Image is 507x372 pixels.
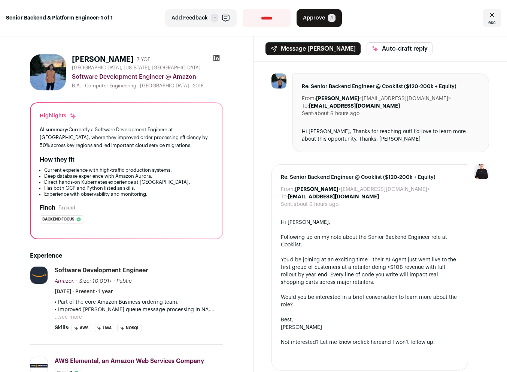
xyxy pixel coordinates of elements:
div: Hi [PERSON_NAME], Thanks for reaching out! I’d love to learn more about this opportunity. Thanks,... [302,128,480,143]
span: Add Feedback [171,14,208,22]
button: Expand [58,205,75,211]
li: Deep database experience with Amazon Aurora. [44,173,213,179]
img: 9240684-medium_jpg [474,164,489,179]
p: • Improved [PERSON_NAME] queue message processing in NA, [GEOGRAPHIC_DATA], and JP by 50%, reduci... [55,306,223,313]
button: Add Feedback F [165,9,237,27]
button: Approve A [297,9,342,27]
li: Java [94,324,114,332]
span: Public [116,279,132,284]
dd: about 6 hours ago [315,110,359,117]
li: Experience with observability and monitoring. [44,191,213,197]
div: Software Development Engineer @ Amazon [72,72,223,81]
span: A [328,14,336,22]
div: Hi [PERSON_NAME], [281,219,459,226]
span: [GEOGRAPHIC_DATA], [US_STATE], [GEOGRAPHIC_DATA] [72,65,201,71]
img: 1ff9e90fe9ea8649460a9b02a10e06893fce8a28f980eaeb5ee20141133135a9.jpg [30,364,48,368]
span: AI summary: [40,127,69,132]
b: [PERSON_NAME] [316,96,359,101]
div: Would you be interested in a brief conversation to learn more about the role? [281,294,459,309]
span: · Size: 10,001+ [76,279,112,284]
dt: From: [281,186,295,193]
div: [PERSON_NAME] [281,324,459,331]
span: Re: Senior Backend Engineer @ Cooklist ($120-200k + Equity) [302,83,480,90]
div: Software Development Engineer [55,266,148,274]
span: [DATE] - Present · 1 year [55,288,113,295]
strong: Senior Backend & Platform Engineer: 1 of 1 [6,14,113,22]
dt: To: [281,193,288,201]
dd: <[EMAIL_ADDRESS][DOMAIN_NAME]> [316,95,451,102]
div: 7 YOE [137,56,151,63]
span: · [113,277,115,285]
span: Backend focus [42,216,74,223]
dt: To: [302,102,309,110]
span: esc [488,19,496,25]
b: [PERSON_NAME] [295,187,338,192]
button: ...see more [55,313,82,321]
a: click here [358,340,382,345]
li: Current experience with high-traffic production systems. [44,167,213,173]
span: Approve [303,14,325,22]
div: Following up on my note about the Senior Backend Engineer role at Cooklist. [281,234,459,249]
b: [EMAIL_ADDRESS][DOMAIN_NAME] [309,103,400,109]
b: [EMAIL_ADDRESS][DOMAIN_NAME] [288,194,379,199]
h1: [PERSON_NAME] [72,54,134,65]
span: F [211,14,218,22]
li: NoSQL [117,324,142,332]
img: 4e618320ba5845143405142b19241447d21d4d65746894223cdcc61cdb5fabd0 [30,54,66,90]
li: Direct hands-on Kubernetes experience at [GEOGRAPHIC_DATA]. [44,179,213,185]
div: You'd be joining at an exciting time - their AI Agent just went live to the first group of custom... [281,256,459,286]
dt: Sent: [302,110,315,117]
h2: Finch [40,203,55,212]
p: • Part of the core Amazon Business ordering team. [55,298,223,306]
dd: <[EMAIL_ADDRESS][DOMAIN_NAME]> [295,186,430,193]
dt: From: [302,95,316,102]
h2: How they fit [40,155,75,164]
div: Highlights [40,112,77,120]
h2: Experience [30,251,223,260]
li: AWS [71,324,91,332]
li: Has both GCP and Python listed as skills. [44,185,213,191]
button: Auto-draft reply [367,42,432,55]
div: B.A. - Computer Engineering - [GEOGRAPHIC_DATA] - 2018 [72,83,223,89]
span: AWS Elemental, an Amazon Web Services Company [55,358,204,364]
img: 4e618320ba5845143405142b19241447d21d4d65746894223cdcc61cdb5fabd0 [271,73,286,88]
span: Re: Senior Backend Engineer @ Cooklist ($120-200k + Equity) [281,174,459,181]
img: e36df5e125c6fb2c61edd5a0d3955424ed50ce57e60c515fc8d516ef803e31c7.jpg [30,267,48,284]
div: Currently a Software Development Engineer at [GEOGRAPHIC_DATA], where they improved order process... [40,126,213,149]
span: Skills: [55,324,70,331]
span: Amazon [55,279,75,284]
dt: Sent: [281,201,294,208]
a: Close [483,9,501,27]
div: Best, [281,316,459,324]
div: Not interested? Let me know or and I won’t follow up. [281,339,459,346]
button: Message [PERSON_NAME] [265,42,361,55]
dd: about 6 hours ago [294,201,338,208]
